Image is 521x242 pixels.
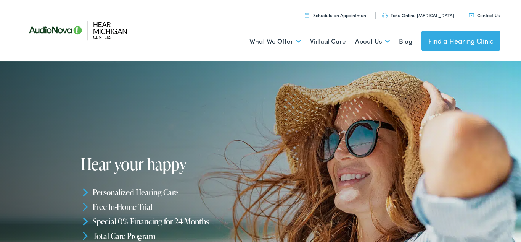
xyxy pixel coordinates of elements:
li: Free In-Home Trial [81,200,263,214]
h1: Hear your happy [81,155,263,173]
img: utility icon [469,13,474,17]
li: Personalized Hearing Care [81,185,263,200]
a: Virtual Care [310,27,346,55]
a: About Us [355,27,390,55]
li: Special 0% Financing for 24 Months [81,214,263,229]
a: What We Offer [249,27,301,55]
a: Contact Us [469,12,500,18]
a: Find a Hearing Clinic [421,31,500,51]
a: Schedule an Appointment [305,12,368,18]
a: Blog [399,27,412,55]
img: utility icon [382,13,388,18]
img: utility icon [305,13,309,18]
a: Take Online [MEDICAL_DATA] [382,12,454,18]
